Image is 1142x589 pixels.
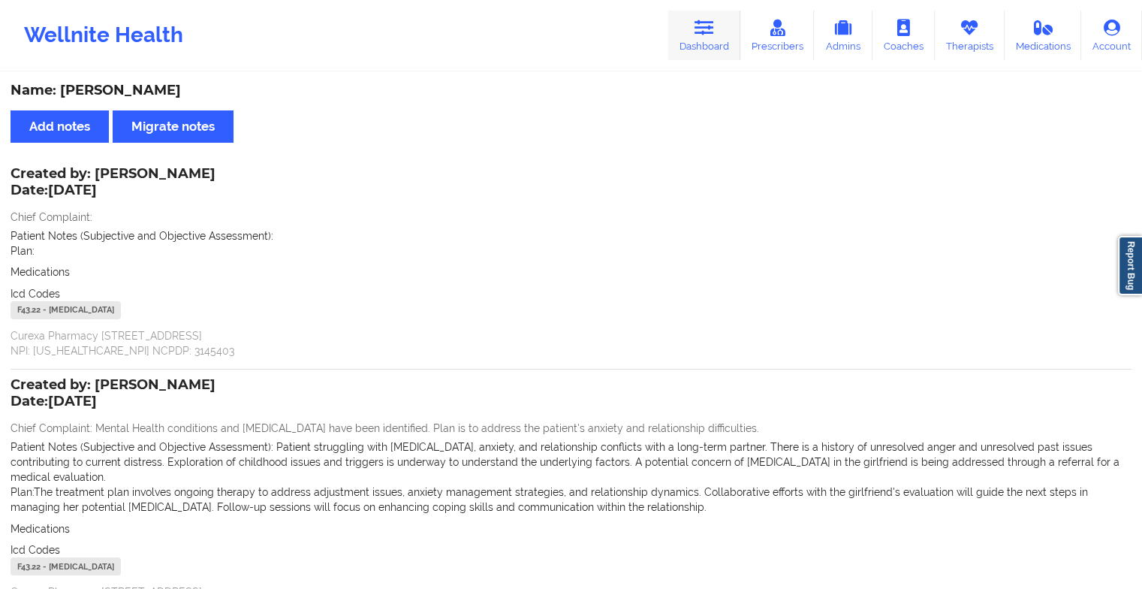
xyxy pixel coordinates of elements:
div: F43.22 - [MEDICAL_DATA] [11,557,121,575]
span: Patient struggling with [MEDICAL_DATA], anxiety, and relationship conflicts with a long-term part... [11,441,1119,483]
a: Report Bug [1118,236,1142,295]
span: Medications [11,523,70,535]
span: Plan: [11,486,34,498]
a: Admins [814,11,872,60]
span: Patient Notes (Subjective and Objective Assessment): [11,230,273,242]
a: Prescribers [740,11,815,60]
span: Icd Codes [11,288,60,300]
a: Coaches [872,11,935,60]
span: Mental Health conditions and [MEDICAL_DATA] have been identified. Plan is to address the patient'... [95,422,759,434]
p: Date: [DATE] [11,181,215,201]
div: F43.22 - [MEDICAL_DATA] [11,301,121,319]
a: Medications [1005,11,1082,60]
button: Migrate notes [113,110,234,143]
span: Medications [11,266,70,278]
span: Chief Complaint: [11,422,92,434]
div: Name: [PERSON_NAME] [11,82,1131,99]
span: Icd Codes [11,544,60,556]
span: Plan: [11,245,35,257]
p: Curexa Pharmacy [STREET_ADDRESS] NPI: [US_HEALTHCARE_NPI] NCPDP: 3145403 [11,328,1131,358]
div: Created by: [PERSON_NAME] [11,377,215,412]
a: Therapists [935,11,1005,60]
div: Created by: [PERSON_NAME] [11,166,215,201]
a: Account [1081,11,1142,60]
p: Date: [DATE] [11,392,215,412]
span: Chief Complaint: [11,211,92,223]
span: The treatment plan involves ongoing therapy to address adjustment issues, anxiety management stra... [11,486,1088,513]
a: Dashboard [668,11,740,60]
button: Add notes [11,110,109,143]
span: Patient Notes (Subjective and Objective Assessment): [11,441,276,453]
